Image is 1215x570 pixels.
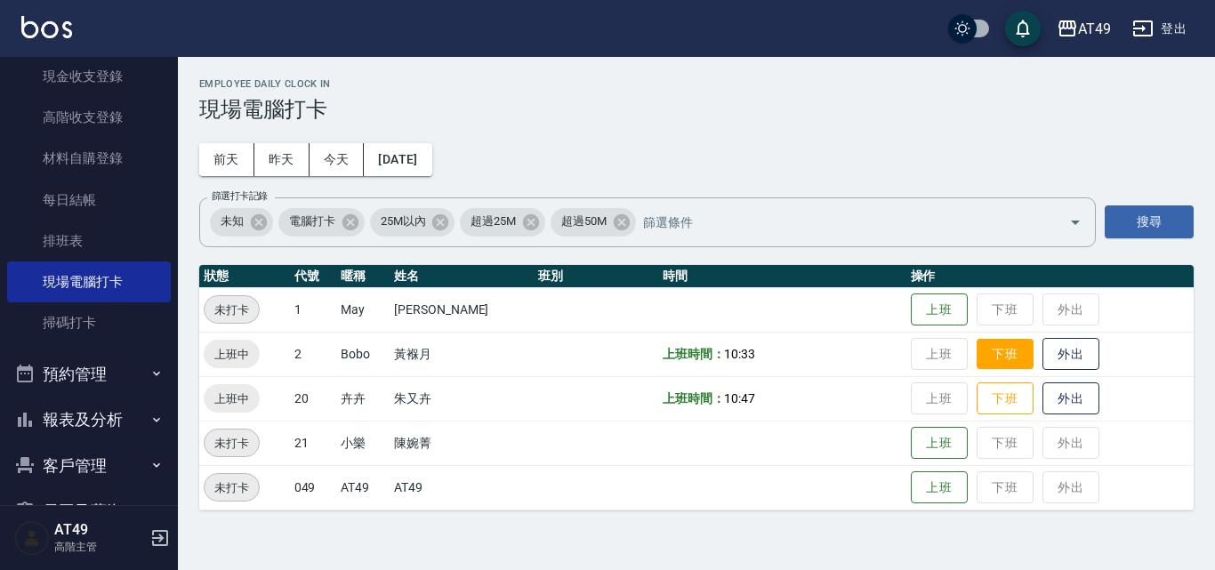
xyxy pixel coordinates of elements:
[7,488,171,534] button: 員工及薪資
[1005,11,1041,46] button: save
[278,213,346,230] span: 電腦打卡
[290,421,337,465] td: 21
[7,56,171,97] a: 現金收支登錄
[1061,208,1090,237] button: Open
[204,389,260,408] span: 上班中
[390,265,534,288] th: 姓名
[336,421,390,465] td: 小樂
[54,539,145,555] p: 高階主管
[663,391,725,405] b: 上班時間：
[290,287,337,332] td: 1
[212,189,268,203] label: 篩選打卡記錄
[1042,382,1099,415] button: 外出
[7,443,171,489] button: 客戶管理
[658,265,906,288] th: 時間
[204,345,260,364] span: 上班中
[7,302,171,343] a: 掃碼打卡
[724,391,755,405] span: 10:47
[210,213,254,230] span: 未知
[663,347,725,361] b: 上班時間：
[390,332,534,376] td: 黃褓月
[724,347,755,361] span: 10:33
[199,265,290,288] th: 狀態
[7,180,171,221] a: 每日結帳
[534,265,657,288] th: 班別
[460,213,527,230] span: 超過25M
[390,465,534,510] td: AT49
[54,521,145,539] h5: AT49
[205,478,259,497] span: 未打卡
[336,265,390,288] th: 暱稱
[336,376,390,421] td: 卉卉
[290,332,337,376] td: 2
[254,143,310,176] button: 昨天
[7,221,171,261] a: 排班表
[370,213,437,230] span: 25M以內
[390,376,534,421] td: 朱又卉
[7,138,171,179] a: 材料自購登錄
[290,465,337,510] td: 049
[210,208,273,237] div: 未知
[199,78,1194,90] h2: Employee Daily Clock In
[639,206,1038,237] input: 篩選條件
[1105,205,1194,238] button: 搜尋
[1042,338,1099,371] button: 外出
[278,208,365,237] div: 電腦打卡
[911,427,968,460] button: 上班
[21,16,72,38] img: Logo
[205,434,259,453] span: 未打卡
[205,301,259,319] span: 未打卡
[290,376,337,421] td: 20
[7,397,171,443] button: 報表及分析
[199,143,254,176] button: 前天
[1078,18,1111,40] div: AT49
[364,143,431,176] button: [DATE]
[336,287,390,332] td: May
[1050,11,1118,47] button: AT49
[390,421,534,465] td: 陳婉菁
[906,265,1194,288] th: 操作
[199,97,1194,122] h3: 現場電腦打卡
[390,287,534,332] td: [PERSON_NAME]
[551,213,617,230] span: 超過50M
[460,208,545,237] div: 超過25M
[1125,12,1194,45] button: 登出
[14,520,50,556] img: Person
[977,339,1034,370] button: 下班
[7,97,171,138] a: 高階收支登錄
[977,382,1034,415] button: 下班
[551,208,636,237] div: 超過50M
[336,465,390,510] td: AT49
[336,332,390,376] td: Bobo
[370,208,455,237] div: 25M以內
[911,293,968,326] button: 上班
[911,471,968,504] button: 上班
[7,261,171,302] a: 現場電腦打卡
[7,351,171,397] button: 預約管理
[310,143,365,176] button: 今天
[290,265,337,288] th: 代號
